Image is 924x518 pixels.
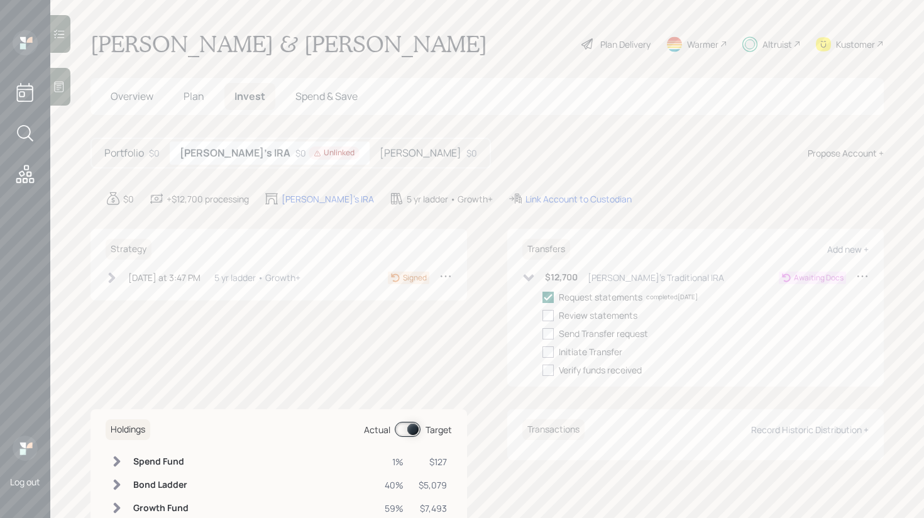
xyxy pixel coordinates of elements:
div: Plan Delivery [600,38,651,51]
div: Verify funds received [559,363,642,377]
div: Signed [403,272,427,284]
span: Overview [111,89,153,103]
div: +$12,700 processing [167,192,249,206]
div: Awaiting Docs [794,272,844,284]
h6: Spend Fund [133,456,189,467]
div: Review statements [559,309,637,322]
div: 5 yr ladder • Growth+ [407,192,493,206]
h6: Holdings [106,419,150,440]
div: Request statements [559,290,642,304]
div: $0 [295,146,360,160]
h6: Bond Ladder [133,480,189,490]
div: $127 [419,455,447,468]
h5: [PERSON_NAME]'s IRA [180,147,290,159]
span: Plan [184,89,204,103]
div: Propose Account + [808,146,884,160]
div: Warmer [687,38,718,51]
h6: Growth Fund [133,503,189,514]
div: 5 yr ladder • Growth+ [214,271,300,284]
div: Link Account to Custodian [525,192,632,206]
img: retirable_logo.png [13,436,38,461]
div: $0 [466,146,477,160]
span: Invest [234,89,265,103]
h5: [PERSON_NAME] [380,147,461,159]
div: Record Historic Distribution + [751,424,869,436]
div: Initiate Transfer [559,345,622,358]
div: Target [426,423,452,436]
h6: Transactions [522,419,585,440]
div: Send Transfer request [559,327,648,340]
span: Spend & Save [295,89,358,103]
div: $7,493 [419,502,447,515]
div: 1% [385,455,404,468]
div: $0 [123,192,134,206]
h6: Strategy [106,239,151,260]
div: Log out [10,476,40,488]
h6: $12,700 [545,272,578,283]
h5: Portfolio [104,147,144,159]
div: $0 [149,146,160,160]
div: [PERSON_NAME]'s Traditional IRA [588,271,724,284]
div: Actual [364,423,390,436]
div: completed [DATE] [646,292,698,302]
div: Unlinked [314,148,355,158]
div: Kustomer [836,38,875,51]
div: [PERSON_NAME]'s IRA [282,192,374,206]
div: $5,079 [419,478,447,492]
div: 59% [385,502,404,515]
h6: Transfers [522,239,570,260]
div: Altruist [762,38,792,51]
h1: [PERSON_NAME] & [PERSON_NAME] [91,30,487,58]
div: [DATE] at 3:47 PM [128,271,201,284]
div: Add new + [827,243,869,255]
div: 40% [385,478,404,492]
